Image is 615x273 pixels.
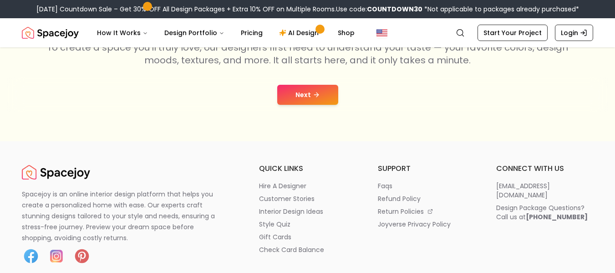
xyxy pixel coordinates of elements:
a: Login [555,25,593,41]
a: hire a designer [259,181,356,191]
nav: Main [90,24,362,42]
span: *Not applicable to packages already purchased* [422,5,579,14]
a: style quiz [259,220,356,229]
div: Design Package Questions? Call us at [496,203,588,221]
a: interior design ideas [259,207,356,216]
p: return policies [378,207,424,216]
p: Spacejoy is an online interior design platform that helps you create a personalized home with eas... [22,189,226,243]
h6: support [378,163,475,174]
img: Spacejoy Logo [22,24,79,42]
p: refund policy [378,194,421,203]
img: Instagram icon [47,247,66,265]
a: Start Your Project [478,25,548,41]
button: Design Portfolio [157,24,232,42]
a: refund policy [378,194,475,203]
p: interior design ideas [259,207,323,216]
p: To create a space you'll truly love, our designers first need to understand your taste — your fav... [46,41,570,67]
p: style quiz [259,220,290,229]
img: Pinterest icon [73,247,91,265]
p: gift cards [259,232,291,242]
a: gift cards [259,232,356,242]
img: United States [376,27,387,38]
a: customer stories [259,194,356,203]
a: [EMAIL_ADDRESS][DOMAIN_NAME] [496,181,593,200]
a: Design Package Questions?Call us at[PHONE_NUMBER] [496,203,593,221]
a: joyverse privacy policy [378,220,475,229]
p: faqs [378,181,392,191]
span: Use code: [336,5,422,14]
a: Spacejoy [22,24,79,42]
img: Facebook icon [22,247,40,265]
a: AI Design [272,24,329,42]
b: [PHONE_NUMBER] [526,212,588,221]
a: Pricing [234,24,270,42]
div: [DATE] Countdown Sale – Get 30% OFF All Design Packages + Extra 10% OFF on Multiple Rooms. [36,5,579,14]
h6: quick links [259,163,356,174]
button: How It Works [90,24,155,42]
button: Next [277,85,338,105]
nav: Global [22,18,593,47]
h6: connect with us [496,163,593,174]
img: Spacejoy Logo [22,163,90,181]
a: check card balance [259,245,356,254]
p: check card balance [259,245,324,254]
a: Spacejoy [22,163,90,181]
p: customer stories [259,194,315,203]
p: joyverse privacy policy [378,220,451,229]
a: return policies [378,207,475,216]
a: Shop [330,24,362,42]
p: hire a designer [259,181,306,191]
b: COUNTDOWN30 [367,5,422,14]
a: faqs [378,181,475,191]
